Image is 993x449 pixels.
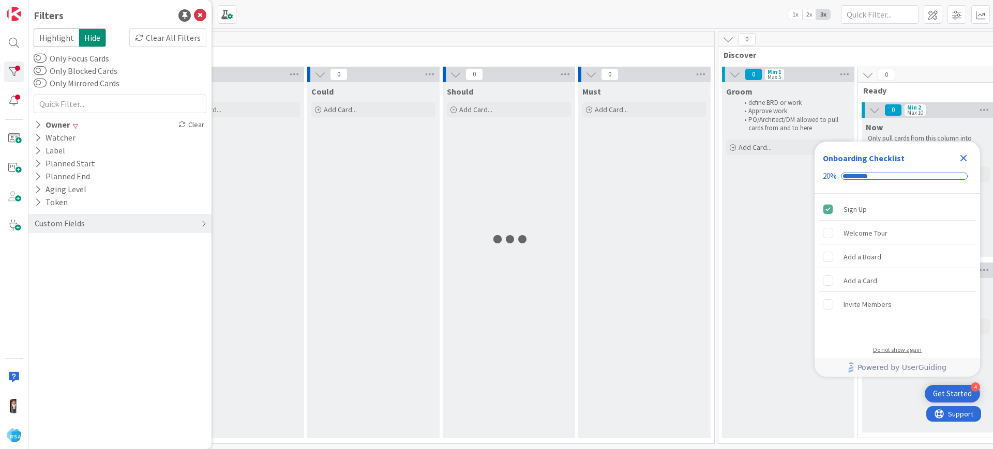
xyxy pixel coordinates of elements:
div: Close Checklist [955,150,972,166]
input: Quick Filter... [841,5,919,24]
div: Checklist items [815,194,980,339]
div: 4 [971,382,980,392]
div: Custom Fields [34,217,86,230]
li: Approve work [739,107,849,115]
div: 20% [823,172,837,181]
span: 0 [884,104,902,116]
img: avatar [7,428,21,442]
div: Watcher [34,131,77,144]
div: Add a Card [844,274,877,287]
div: Do not show again [873,346,922,354]
div: Invite Members is incomplete. [819,293,976,316]
span: Discover [724,50,989,60]
div: Token [34,196,69,209]
div: Welcome Tour is incomplete. [819,222,976,244]
div: Add a Board is incomplete. [819,245,976,268]
div: Min 2 [907,105,921,110]
span: 0 [601,68,619,81]
span: Support [22,2,47,14]
span: Hide [79,28,106,47]
div: Footer [815,358,980,377]
div: Planned Start [34,157,96,170]
span: 0 [465,68,483,81]
div: Invite Members [844,298,892,311]
div: Label [34,144,66,157]
div: Welcome Tour [844,227,887,239]
button: Only Mirrored Cards [34,78,47,88]
span: Must [582,86,601,97]
span: Add Card... [595,105,628,114]
div: Aging Level [34,183,87,196]
span: Add Card... [459,105,492,114]
div: Clear [176,118,206,131]
label: Only Mirrored Cards [34,77,119,89]
span: 0 [330,68,348,81]
span: Add Card... [739,143,772,152]
span: Product Backlog [38,50,701,60]
span: Could [311,86,334,97]
div: Add a Board [844,251,881,263]
div: Get Started [933,389,972,399]
div: Sign Up is complete. [819,198,976,221]
input: Quick Filter... [34,95,206,113]
li: PO/Architect/DM allowed to pull cards from and to here [739,116,849,133]
button: Only Blocked Cards [34,66,47,76]
label: Only Focus Cards [34,52,109,65]
img: SK [7,399,21,413]
span: Add Card... [324,105,357,114]
div: Checklist progress: 20% [823,172,972,181]
p: Only pull cards from this column into Deliver. Keep these cards in order of priority. [868,134,988,160]
span: Now [866,122,883,132]
img: Visit kanbanzone.com [7,7,21,21]
span: Highlight [34,28,79,47]
li: define BRD or work [739,99,849,107]
div: Owner [34,118,71,131]
button: Only Focus Cards [34,53,47,64]
a: Powered by UserGuiding [820,358,975,377]
span: 2x [802,9,816,20]
div: Clear All Filters [129,28,206,47]
label: Only Blocked Cards [34,65,117,77]
div: Checklist Container [815,142,980,377]
div: Sign Up [844,203,867,215]
span: Powered by UserGuiding [857,361,946,374]
div: Add a Card is incomplete. [819,269,976,292]
span: Ready [863,85,985,96]
span: Groom [726,86,753,97]
div: Min 1 [768,69,781,74]
div: Max 10 [907,110,923,115]
span: Should [447,86,473,97]
div: Planned End [34,170,91,183]
span: 1x [788,9,802,20]
div: Max 5 [768,74,781,80]
span: 0 [878,69,895,81]
span: 3x [816,9,830,20]
div: Open Get Started checklist, remaining modules: 4 [925,385,980,402]
div: Filters [34,8,64,23]
span: 0 [738,33,756,45]
div: Onboarding Checklist [823,152,905,164]
span: 0 [745,68,762,81]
